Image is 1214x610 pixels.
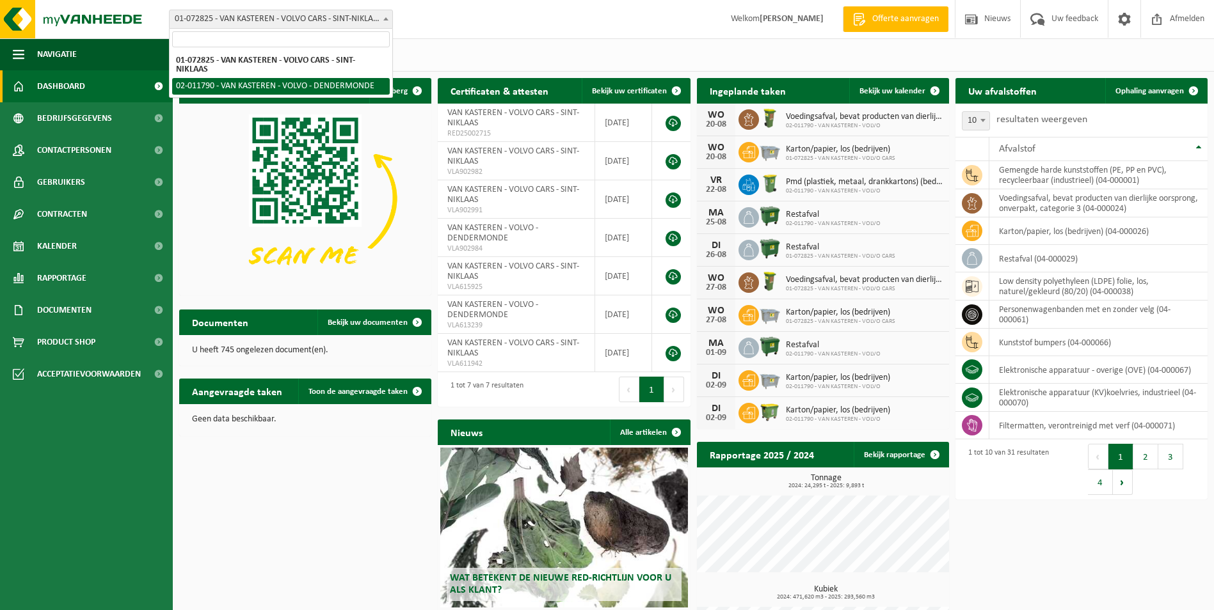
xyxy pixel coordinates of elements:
a: Offerte aanvragen [843,6,948,32]
h2: Documenten [179,309,261,334]
td: [DATE] [595,295,652,334]
a: Alle artikelen [610,419,689,445]
span: Voedingsafval, bevat producten van dierlijke oorsprong, onverpakt, categorie 3 [786,112,943,122]
span: Product Shop [37,326,95,358]
div: DI [703,403,729,414]
div: WO [703,306,729,316]
img: WB-0060-HPE-GN-50 [759,270,781,292]
button: Next [664,377,684,402]
span: 02-011790 - VAN KASTEREN - VOLVO [786,220,881,228]
td: [DATE] [595,104,652,142]
td: gemengde harde kunststoffen (PE, PP en PVC), recycleerbaar (industrieel) (04-000001) [989,161,1208,189]
a: Bekijk uw documenten [317,309,430,335]
a: Wat betekent de nieuwe RED-richtlijn voor u als klant? [440,448,687,607]
span: Karton/papier, los (bedrijven) [786,405,890,416]
span: Gebruikers [37,166,85,198]
span: Documenten [37,294,92,326]
h2: Uw afvalstoffen [955,78,1050,103]
span: Karton/papier, los (bedrijven) [786,308,895,318]
span: VAN KASTEREN - VOLVO - DENDERMONDE [447,300,538,320]
span: VLA615925 [447,282,585,292]
span: 02-011790 - VAN KASTEREN - VOLVO [786,350,881,358]
span: Bekijk uw kalender [859,87,925,95]
div: 26-08 [703,251,729,260]
span: 02-011790 - VAN KASTEREN - VOLVO [786,187,943,195]
span: RED25002715 [447,129,585,139]
div: MA [703,208,729,218]
td: filtermatten, verontreinigd met verf (04-000071) [989,412,1208,439]
span: 01-072825 - VAN KASTEREN - VOLVO CARS [786,253,895,260]
span: Rapportage [37,262,86,294]
a: Bekijk uw kalender [849,78,948,104]
a: Ophaling aanvragen [1105,78,1206,104]
span: Pmd (plastiek, metaal, drankkartons) (bedrijven) [786,177,943,187]
button: Verberg [369,78,430,104]
span: 02-011790 - VAN KASTEREN - VOLVO [786,416,890,423]
span: Contactpersonen [37,134,111,166]
div: DI [703,240,729,251]
span: VLA613239 [447,320,585,331]
div: 22-08 [703,185,729,194]
img: WB-1100-HPE-GN-01 [759,238,781,260]
div: 20-08 [703,153,729,162]
td: karton/papier, los (bedrijven) (04-000026) [989,217,1208,245]
img: Download de VHEPlus App [179,104,431,293]
span: Contracten [37,198,87,230]
span: Navigatie [37,38,77,70]
td: voedingsafval, bevat producten van dierlijke oorsprong, onverpakt, categorie 3 (04-000024) [989,189,1208,217]
td: elektronische apparatuur (KV)koelvries, industrieel (04-000070) [989,384,1208,412]
td: restafval (04-000029) [989,245,1208,272]
td: [DATE] [595,142,652,180]
span: Kalender [37,230,77,262]
span: VLA611942 [447,359,585,369]
span: Wat betekent de nieuwe RED-richtlijn voor u als klant? [450,573,671,595]
span: 10 [962,112,989,130]
button: 1 [1108,444,1133,469]
h2: Rapportage 2025 / 2024 [697,442,827,467]
span: 2024: 24,295 t - 2025: 9,893 t [703,483,949,489]
td: [DATE] [595,257,652,295]
div: WO [703,110,729,120]
span: VLA902982 [447,167,585,177]
h2: Nieuws [438,419,495,444]
div: 02-09 [703,414,729,423]
div: 1 tot 7 van 7 resultaten [444,375,523,403]
span: Voedingsafval, bevat producten van dierlijke oorsprong, onverpakt, categorie 3 [786,275,943,285]
div: 01-09 [703,348,729,357]
div: 27-08 [703,283,729,292]
td: [DATE] [595,180,652,219]
a: Bekijk rapportage [854,442,948,467]
div: WO [703,143,729,153]
span: VAN KASTEREN - VOLVO CARS - SINT-NIKLAAS [447,108,579,128]
span: Restafval [786,340,881,350]
li: 01-072825 - VAN KASTEREN - VOLVO CARS - SINT-NIKLAAS [172,52,390,78]
span: 02-011790 - VAN KASTEREN - VOLVO [786,122,943,130]
img: WB-1100-HPE-GN-01 [759,205,781,227]
span: VAN KASTEREN - VOLVO - DENDERMONDE [447,223,538,243]
td: elektronische apparatuur - overige (OVE) (04-000067) [989,356,1208,384]
td: [DATE] [595,334,652,372]
span: 10 [962,111,990,130]
span: VLA902984 [447,244,585,254]
span: 01-072825 - VAN KASTEREN - VOLVO CARS - SINT-NIKLAAS [170,10,392,28]
span: Acceptatievoorwaarden [37,358,141,390]
li: 02-011790 - VAN KASTEREN - VOLVO - DENDERMONDE [172,78,390,95]
h2: Certificaten & attesten [438,78,561,103]
a: Toon de aangevraagde taken [298,379,430,404]
span: Bekijk uw documenten [328,318,408,327]
div: 1 tot 10 van 31 resultaten [962,442,1049,496]
button: 4 [1088,469,1113,495]
span: 01-072825 - VAN KASTEREN - VOLVO CARS [786,155,895,162]
span: Ophaling aanvragen [1115,87,1184,95]
td: personenwagenbanden met en zonder velg (04-000061) [989,301,1208,329]
span: 01-072825 - VAN KASTEREN - VOLVO CARS [786,285,943,293]
img: WB-0240-HPE-GN-50 [759,173,781,194]
span: 02-011790 - VAN KASTEREN - VOLVO [786,383,890,391]
h3: Tonnage [703,474,949,489]
span: Offerte aanvragen [869,13,942,26]
img: WB-1100-HPE-GN-50 [759,401,781,423]
h2: Ingeplande taken [697,78,799,103]
span: VAN KASTEREN - VOLVO CARS - SINT-NIKLAAS [447,185,579,205]
td: [DATE] [595,219,652,257]
span: Afvalstof [999,144,1035,154]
